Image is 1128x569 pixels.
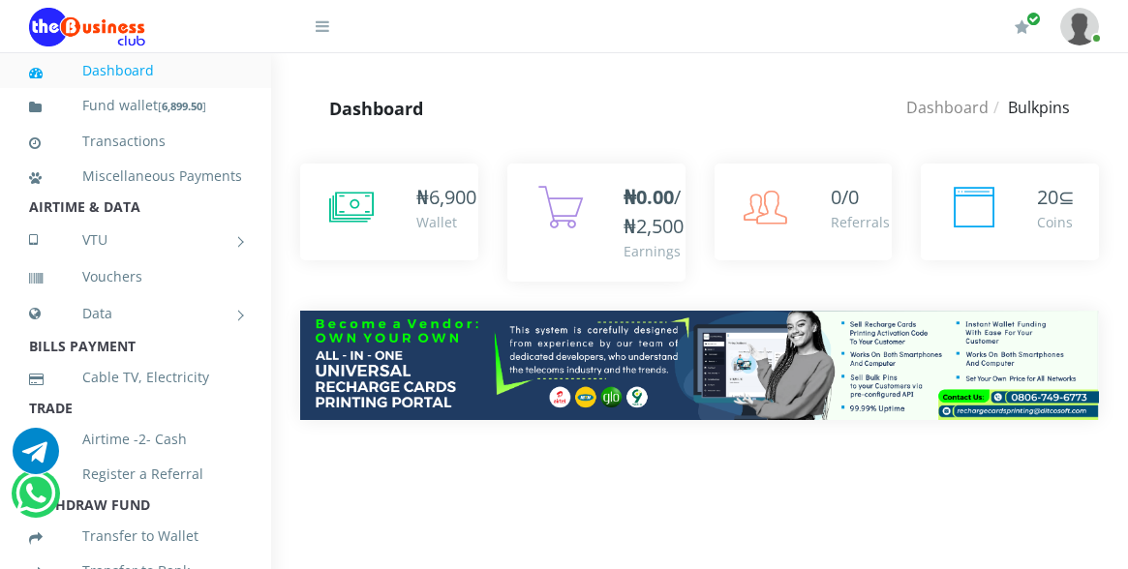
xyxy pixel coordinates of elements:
span: 0/0 [831,184,859,210]
a: Miscellaneous Payments [29,154,242,198]
span: 20 [1037,184,1058,210]
b: 6,899.50 [162,99,202,113]
a: Airtime -2- Cash [29,417,242,462]
a: ₦0.00/₦2,500 Earnings [507,164,686,282]
a: Cable TV, Electricity [29,355,242,400]
img: multitenant_rcp.png [300,311,1099,420]
div: Earnings [624,241,684,261]
a: Dashboard [906,97,989,118]
a: Dashboard [29,48,242,93]
div: Wallet [416,212,476,232]
a: Data [29,289,242,338]
a: Fund wallet[6,899.50] [29,83,242,129]
a: Vouchers [29,255,242,299]
div: Coins [1037,212,1075,232]
img: User [1060,8,1099,45]
span: /₦2,500 [624,184,684,239]
div: ⊆ [1037,183,1075,212]
small: [ ] [158,99,206,113]
div: Referrals [831,212,890,232]
div: ₦ [416,183,476,212]
img: Logo [29,8,145,46]
a: 0/0 Referrals [715,164,893,260]
a: Chat for support [15,485,55,517]
a: Transactions [29,119,242,164]
strong: Dashboard [329,97,423,120]
b: ₦0.00 [624,184,674,210]
a: Chat for support [13,442,59,474]
li: Bulkpins [989,96,1070,119]
i: Renew/Upgrade Subscription [1015,19,1029,35]
a: Transfer to Wallet [29,514,242,558]
span: 6,900 [429,184,476,210]
a: VTU [29,216,242,264]
a: ₦6,900 Wallet [300,164,478,260]
span: Renew/Upgrade Subscription [1026,12,1041,26]
a: Register a Referral [29,452,242,496]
